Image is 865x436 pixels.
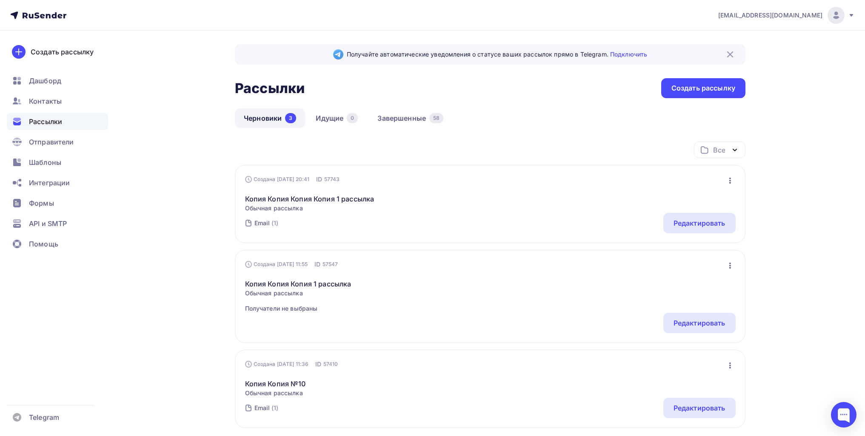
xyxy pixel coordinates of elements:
[7,154,108,171] a: Шаблоны
[29,178,70,188] span: Интеграции
[235,80,305,97] h2: Рассылки
[7,93,108,110] a: Контакты
[254,219,270,227] div: Email
[324,175,340,184] span: 57743
[245,389,306,397] span: Обычная рассылка
[333,49,343,59] img: Telegram
[285,113,296,123] div: 3
[31,47,94,57] div: Создать рассылку
[29,116,62,127] span: Рассылки
[29,96,62,106] span: Контакты
[29,76,61,86] span: Дашборд
[245,176,310,183] div: Создана [DATE] 20:41
[316,175,322,184] span: ID
[245,289,351,297] span: Обычная рассылка
[245,261,308,268] div: Создана [DATE] 11:55
[323,260,338,269] span: 57547
[29,218,67,229] span: API и SMTP
[29,157,61,167] span: Шаблоны
[713,145,725,155] div: Все
[368,108,452,128] a: Завершенные58
[29,198,54,208] span: Формы
[254,216,280,230] a: Email (1)
[271,404,278,412] div: (1)
[7,195,108,212] a: Формы
[29,412,59,422] span: Telegram
[674,318,725,328] div: Редактировать
[314,260,320,269] span: ID
[7,113,108,130] a: Рассылки
[245,304,351,313] span: Получатели не выбраны
[254,401,280,415] a: Email (1)
[245,379,306,389] a: Копия Копия №10
[7,72,108,89] a: Дашборд
[315,360,321,368] span: ID
[245,194,374,204] a: Копия Копия Копия Копия 1 рассылка
[29,239,58,249] span: Помощь
[429,113,443,123] div: 58
[718,7,855,24] a: [EMAIL_ADDRESS][DOMAIN_NAME]
[347,50,647,59] span: Получайте автоматические уведомления о статусе ваших рассылок прямо в Telegram.
[323,360,338,368] span: 57410
[245,279,351,289] a: Копия Копия Копия 1 рассылка
[671,83,735,93] div: Создать рассылку
[694,142,745,158] button: Все
[245,361,309,368] div: Создана [DATE] 11:36
[29,137,74,147] span: Отправители
[271,219,278,227] div: (1)
[610,51,647,58] a: Подключить
[347,113,358,123] div: 0
[235,108,305,128] a: Черновики3
[245,204,374,212] span: Обычная рассылка
[254,404,270,412] div: Email
[674,403,725,413] div: Редактировать
[7,133,108,150] a: Отправители
[674,218,725,228] div: Редактировать
[307,108,367,128] a: Идущие0
[718,11,822,20] span: [EMAIL_ADDRESS][DOMAIN_NAME]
